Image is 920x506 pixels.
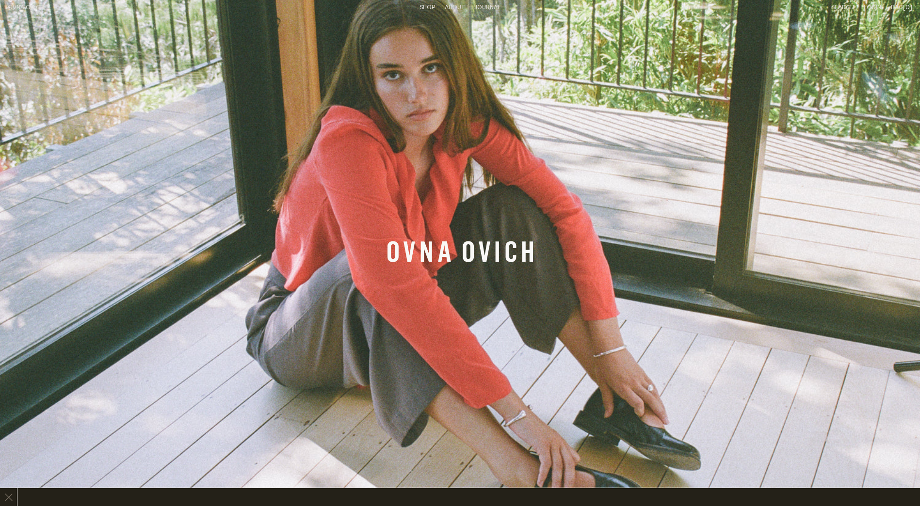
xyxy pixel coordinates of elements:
[445,4,465,12] summary: About
[420,4,435,11] a: Shop
[864,4,881,11] a: Login
[8,4,44,11] a: Home
[387,241,533,265] a: Banner Link
[831,4,854,11] a: Search
[891,4,903,11] span: Bag
[474,4,500,11] a: Journal
[903,4,912,11] span: [0]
